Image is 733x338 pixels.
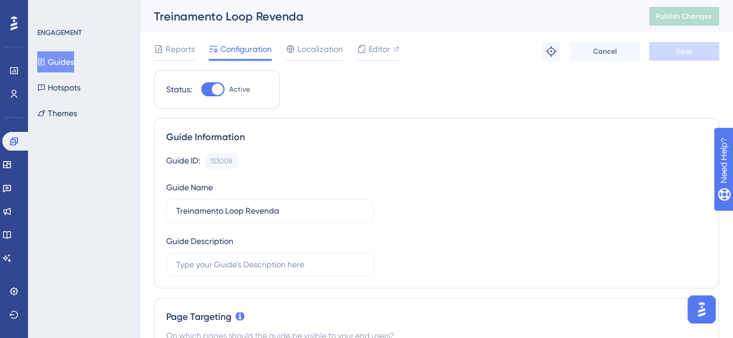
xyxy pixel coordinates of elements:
[369,42,390,56] span: Editor
[656,12,712,21] span: Publish Changes
[176,258,364,271] input: Type your Guide’s Description here
[210,156,233,166] div: 153008
[570,42,640,61] button: Cancel
[684,292,719,327] iframe: UserGuiding AI Assistant Launcher
[176,204,364,217] input: Type your Guide’s Name here
[166,234,233,248] div: Guide Description
[166,42,195,56] span: Reports
[229,85,250,94] span: Active
[166,180,213,194] div: Guide Name
[166,82,192,96] div: Status:
[154,8,620,25] div: Treinamento Loop Revenda
[593,47,617,56] span: Cancel
[649,42,719,61] button: Save
[166,310,707,324] div: Page Targeting
[676,47,692,56] span: Save
[649,7,719,26] button: Publish Changes
[37,103,77,124] button: Themes
[37,28,82,37] div: ENGAGEMENT
[37,77,80,98] button: Hotspots
[27,3,73,17] span: Need Help?
[220,42,272,56] span: Configuration
[166,130,707,144] div: Guide Information
[166,154,200,169] div: Guide ID:
[297,42,343,56] span: Localization
[37,51,74,72] button: Guides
